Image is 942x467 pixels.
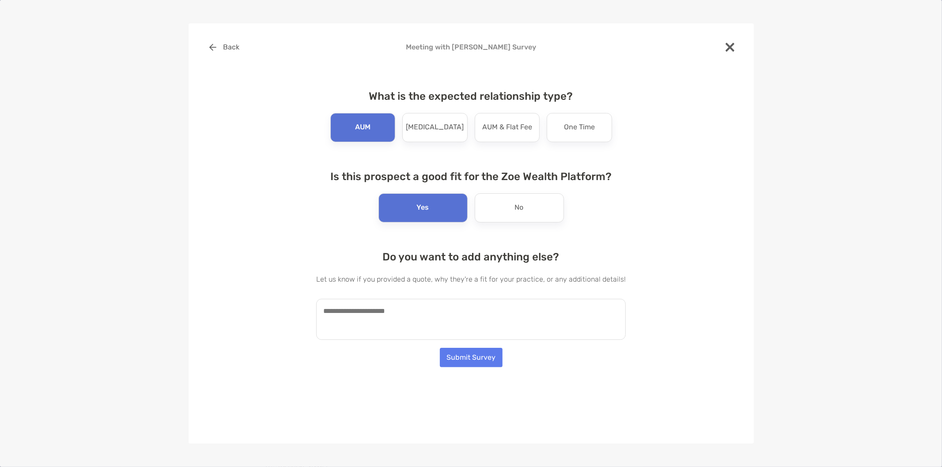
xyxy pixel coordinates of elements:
[406,121,464,135] p: [MEDICAL_DATA]
[316,251,626,263] h4: Do you want to add anything else?
[564,121,595,135] p: One Time
[203,38,246,57] button: Back
[515,201,524,215] p: No
[482,121,532,135] p: AUM & Flat Fee
[726,43,734,52] img: close modal
[440,348,503,367] button: Submit Survey
[209,44,216,51] img: button icon
[316,90,626,102] h4: What is the expected relationship type?
[417,201,429,215] p: Yes
[316,170,626,183] h4: Is this prospect a good fit for the Zoe Wealth Platform?
[203,43,740,51] h4: Meeting with [PERSON_NAME] Survey
[355,121,371,135] p: AUM
[316,274,626,285] p: Let us know if you provided a quote, why they're a fit for your practice, or any additional details!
